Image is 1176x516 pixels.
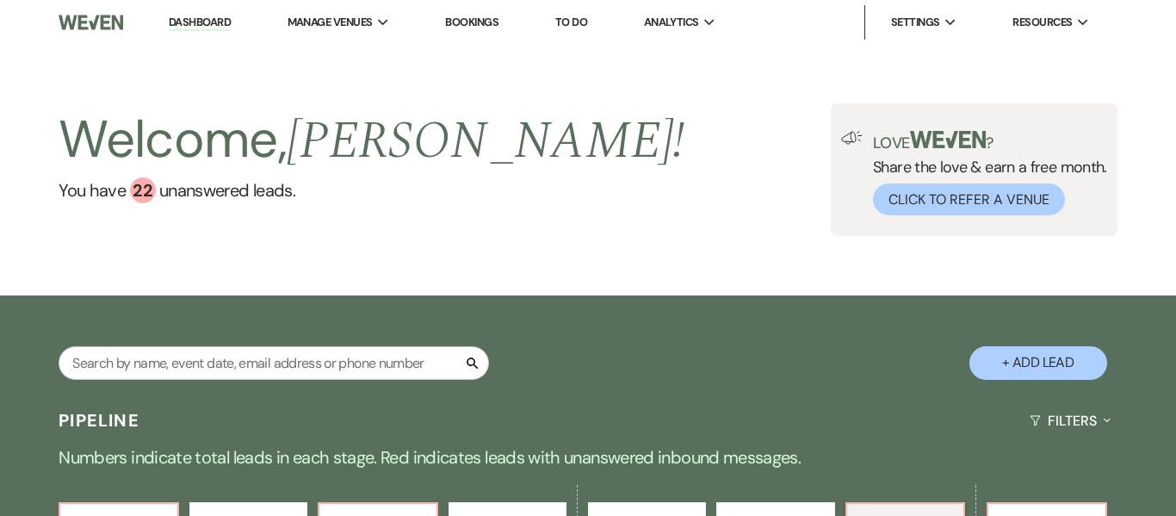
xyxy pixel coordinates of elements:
[445,15,498,29] a: Bookings
[59,177,684,203] a: You have 22 unanswered leads.
[891,14,940,31] span: Settings
[130,177,156,203] div: 22
[873,183,1065,215] button: Click to Refer a Venue
[287,102,684,181] span: [PERSON_NAME] !
[59,408,139,432] h3: Pipeline
[863,131,1107,215] div: Share the love & earn a free month.
[288,14,373,31] span: Manage Venues
[644,14,699,31] span: Analytics
[910,131,987,148] img: weven-logo-green.svg
[59,103,684,177] h2: Welcome,
[1012,14,1072,31] span: Resources
[841,131,863,145] img: loud-speaker-illustration.svg
[59,346,489,380] input: Search by name, event date, email address or phone number
[169,15,231,31] a: Dashboard
[1023,398,1117,444] button: Filters
[555,15,587,29] a: To Do
[969,346,1107,380] button: + Add Lead
[873,131,1107,151] p: Love ?
[59,4,123,40] img: Weven Logo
